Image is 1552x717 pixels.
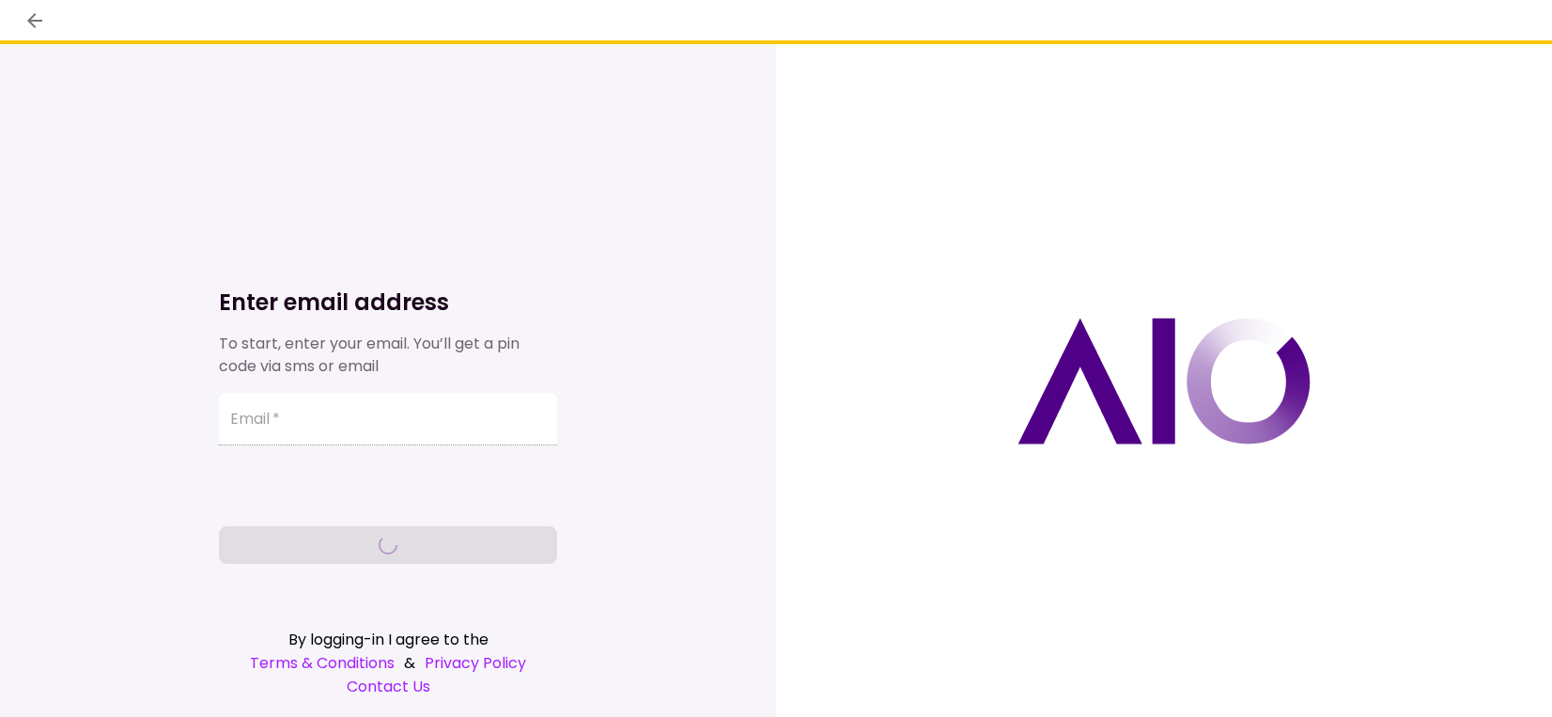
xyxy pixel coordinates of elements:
div: To start, enter your email. You’ll get a pin code via sms or email [219,333,557,378]
div: & [219,651,557,675]
a: Contact Us [219,675,557,698]
div: By logging-in I agree to the [219,628,557,651]
a: Terms & Conditions [250,651,395,675]
button: back [19,5,51,37]
img: AIO logo [1017,318,1311,444]
a: Privacy Policy [425,651,526,675]
h1: Enter email address [219,288,557,318]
